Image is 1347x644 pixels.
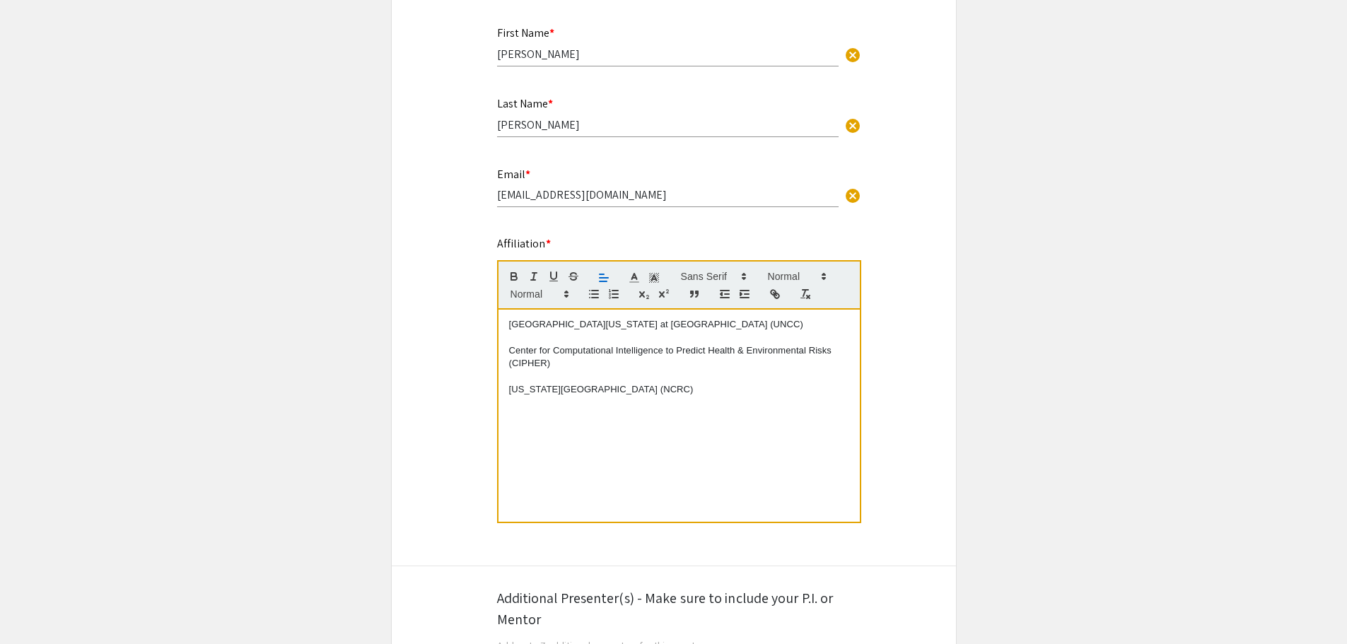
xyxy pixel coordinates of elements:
[497,25,554,40] mat-label: First Name
[839,110,867,139] button: Clear
[844,117,861,134] span: cancel
[844,187,861,204] span: cancel
[497,587,851,630] div: Additional Presenter(s) - Make sure to include your P.I. or Mentor
[497,167,530,182] mat-label: Email
[839,181,867,209] button: Clear
[509,383,849,396] p: [US_STATE][GEOGRAPHIC_DATA] (NCRC)
[497,117,839,132] input: Type Here
[497,47,839,62] input: Type Here
[839,40,867,68] button: Clear
[844,47,861,64] span: cancel
[497,96,553,111] mat-label: Last Name
[11,580,60,633] iframe: Chat
[497,187,839,202] input: Type Here
[497,236,551,251] mat-label: Affiliation
[509,344,849,370] p: Center for Computational Intelligence to Predict Health & Environmental Risks (CIPHER)
[509,318,849,331] p: [GEOGRAPHIC_DATA][US_STATE] at [GEOGRAPHIC_DATA] (UNCC)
